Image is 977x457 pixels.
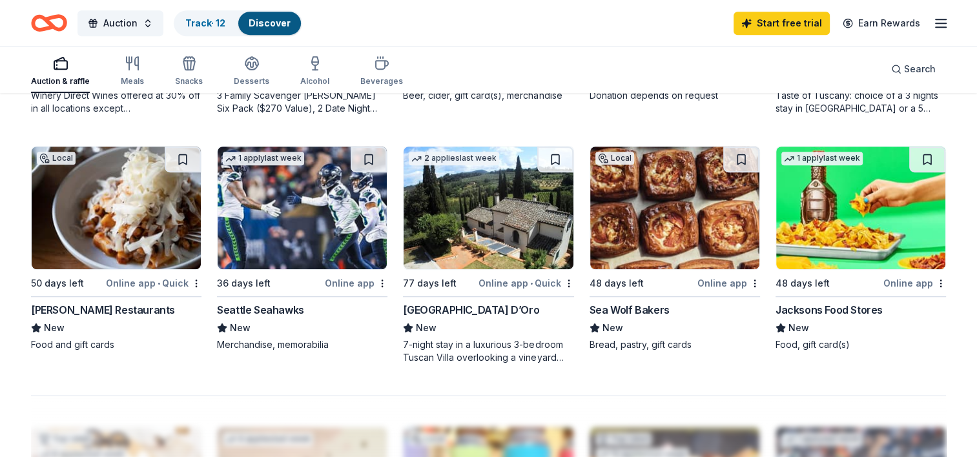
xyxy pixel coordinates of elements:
[478,275,574,291] div: Online app Quick
[175,50,203,93] button: Snacks
[234,76,269,86] div: Desserts
[776,276,830,291] div: 48 days left
[77,10,163,36] button: Auction
[404,147,573,269] img: Image for Villa Sogni D’Oro
[788,320,809,336] span: New
[31,89,201,115] div: Winery Direct Wines offered at 30% off in all locations except [GEOGRAPHIC_DATA], [GEOGRAPHIC_DAT...
[300,50,329,93] button: Alcohol
[31,8,67,38] a: Home
[881,56,946,82] button: Search
[158,278,160,289] span: •
[602,320,623,336] span: New
[595,152,634,165] div: Local
[416,320,437,336] span: New
[121,50,144,93] button: Meals
[44,320,65,336] span: New
[175,76,203,86] div: Snacks
[31,50,90,93] button: Auction & raffle
[300,76,329,86] div: Alcohol
[590,276,644,291] div: 48 days left
[230,320,251,336] span: New
[403,302,539,318] div: [GEOGRAPHIC_DATA] D’Oro
[776,89,946,115] div: Taste of Tuscany: choice of a 3 nights stay in [GEOGRAPHIC_DATA] or a 5 night stay in [GEOGRAPHIC...
[360,50,403,93] button: Beverages
[217,338,387,351] div: Merchandise, memorabilia
[121,76,144,86] div: Meals
[590,338,760,351] div: Bread, pastry, gift cards
[776,147,945,269] img: Image for Jacksons Food Stores
[734,12,830,35] a: Start free trial
[403,276,457,291] div: 77 days left
[218,147,387,269] img: Image for Seattle Seahawks
[31,338,201,351] div: Food and gift cards
[325,275,387,291] div: Online app
[590,146,760,351] a: Image for Sea Wolf BakersLocal48 days leftOnline appSea Wolf BakersNewBread, pastry, gift cards
[590,89,760,102] div: Donation depends on request
[776,146,946,351] a: Image for Jacksons Food Stores1 applylast week48 days leftOnline appJacksons Food StoresNewFood, ...
[530,278,533,289] span: •
[31,302,175,318] div: [PERSON_NAME] Restaurants
[904,61,936,77] span: Search
[883,275,946,291] div: Online app
[217,302,304,318] div: Seattle Seahawks
[31,76,90,86] div: Auction & raffle
[31,146,201,351] a: Image for Ethan Stowell RestaurantsLocal50 days leftOnline app•Quick[PERSON_NAME] RestaurantsNewF...
[32,147,201,269] img: Image for Ethan Stowell Restaurants
[590,302,670,318] div: Sea Wolf Bakers
[223,152,304,165] div: 1 apply last week
[776,302,883,318] div: Jacksons Food Stores
[776,338,946,351] div: Food, gift card(s)
[174,10,302,36] button: Track· 12Discover
[31,276,84,291] div: 50 days left
[835,12,928,35] a: Earn Rewards
[360,76,403,86] div: Beverages
[590,147,759,269] img: Image for Sea Wolf Bakers
[217,146,387,351] a: Image for Seattle Seahawks1 applylast week36 days leftOnline appSeattle SeahawksNewMerchandise, m...
[217,89,387,115] div: 3 Family Scavenger [PERSON_NAME] Six Pack ($270 Value), 2 Date Night Scavenger [PERSON_NAME] Two ...
[185,17,225,28] a: Track· 12
[697,275,760,291] div: Online app
[217,276,271,291] div: 36 days left
[409,152,499,165] div: 2 applies last week
[234,50,269,93] button: Desserts
[403,146,573,364] a: Image for Villa Sogni D’Oro2 applieslast week77 days leftOnline app•Quick[GEOGRAPHIC_DATA] D’OroN...
[37,152,76,165] div: Local
[781,152,863,165] div: 1 apply last week
[403,338,573,364] div: 7-night stay in a luxurious 3-bedroom Tuscan Villa overlooking a vineyard and the ancient walled ...
[106,275,201,291] div: Online app Quick
[103,15,138,31] span: Auction
[249,17,291,28] a: Discover
[403,89,573,102] div: Beer, cider, gift card(s), merchandise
